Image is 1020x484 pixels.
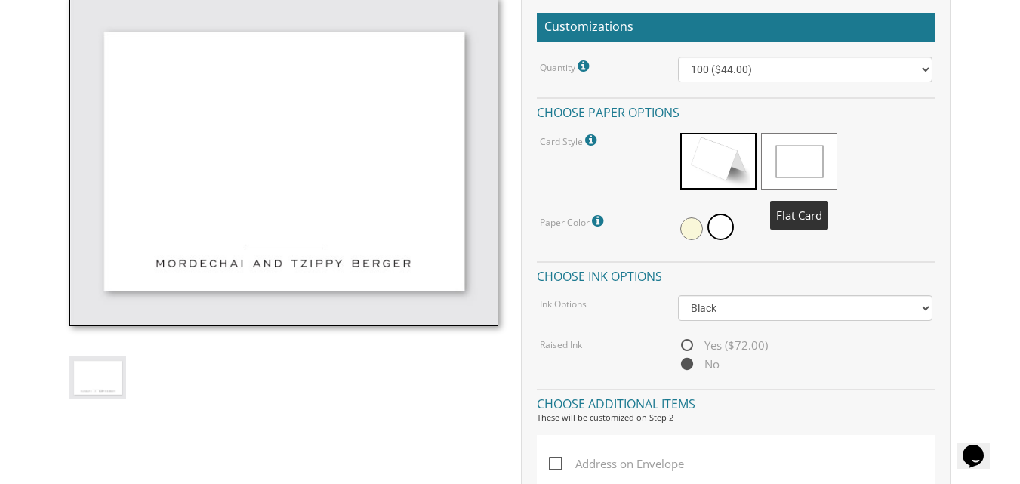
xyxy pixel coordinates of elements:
div: These will be customized on Step 2 [537,412,935,424]
span: Address on Envelope [549,455,684,473]
span: No [678,355,720,374]
img: style-2-single.jpg [69,356,126,399]
label: Quantity [540,57,593,76]
h4: Choose ink options [537,261,935,288]
iframe: chat widget [957,424,1005,469]
label: Ink Options [540,297,587,310]
label: Card Style [540,131,600,150]
label: Raised Ink [540,338,582,351]
h4: Choose paper options [537,97,935,124]
h2: Customizations [537,13,935,42]
span: Yes ($72.00) [678,336,768,355]
h4: Choose additional items [537,389,935,415]
label: Paper Color [540,211,607,231]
